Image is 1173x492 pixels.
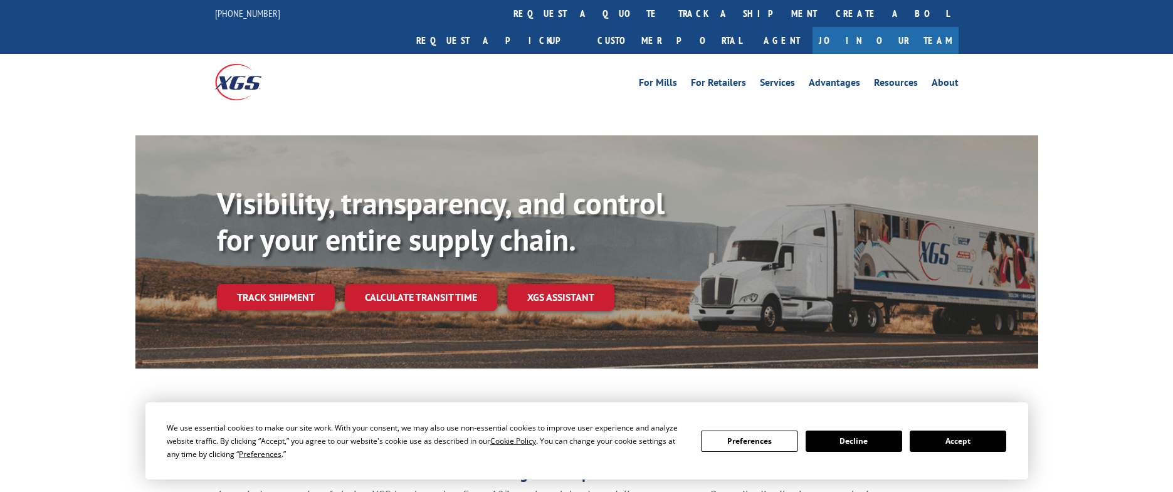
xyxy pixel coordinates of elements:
a: Services [760,78,795,92]
a: About [932,78,959,92]
a: Agent [751,27,813,54]
a: Join Our Team [813,27,959,54]
a: Request a pickup [407,27,588,54]
a: Resources [874,78,918,92]
a: Advantages [809,78,860,92]
span: Cookie Policy [490,436,536,446]
div: We use essential cookies to make our site work. With your consent, we may also use non-essential ... [167,421,686,461]
a: For Mills [639,78,677,92]
button: Accept [910,431,1006,452]
a: Track shipment [217,284,335,310]
a: Customer Portal [588,27,751,54]
button: Preferences [701,431,797,452]
button: Decline [806,431,902,452]
a: Calculate transit time [345,284,497,311]
span: Preferences [239,449,281,459]
div: Cookie Consent Prompt [145,402,1028,479]
a: [PHONE_NUMBER] [215,7,280,19]
a: XGS ASSISTANT [507,284,614,311]
b: Visibility, transparency, and control for your entire supply chain. [217,184,665,259]
a: For Retailers [691,78,746,92]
